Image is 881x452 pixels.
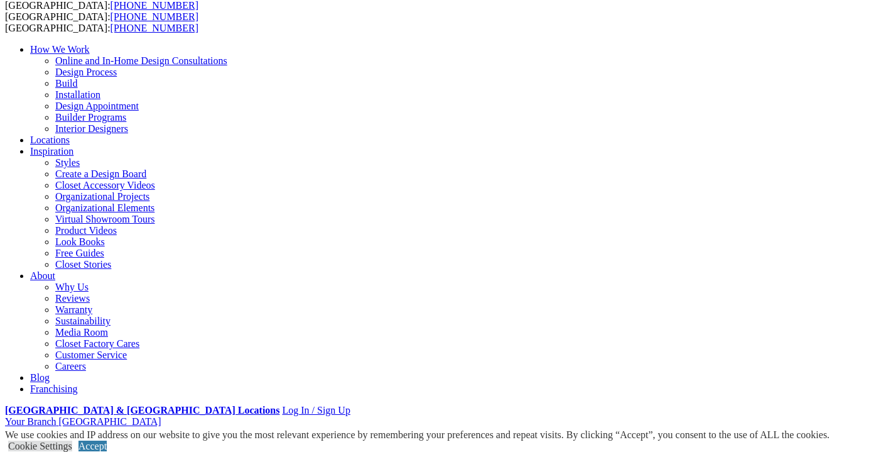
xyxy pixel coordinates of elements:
[5,416,56,427] span: Your Branch
[55,168,146,179] a: Create a Design Board
[30,383,78,394] a: Franchising
[55,78,78,89] a: Build
[55,202,154,213] a: Organizational Elements
[282,405,350,416] a: Log In / Sign Up
[55,316,111,326] a: Sustainability
[30,372,50,383] a: Blog
[30,44,90,55] a: How We Work
[55,282,89,292] a: Why Us
[55,361,86,372] a: Careers
[55,236,105,247] a: Look Books
[55,327,108,338] a: Media Room
[30,270,55,281] a: About
[55,338,139,349] a: Closet Factory Cares
[55,350,127,360] a: Customer Service
[5,11,198,33] span: [GEOGRAPHIC_DATA]: [GEOGRAPHIC_DATA]:
[55,259,111,270] a: Closet Stories
[55,304,92,315] a: Warranty
[55,101,139,111] a: Design Appointment
[78,441,107,451] a: Accept
[55,191,149,202] a: Organizational Projects
[111,23,198,33] a: [PHONE_NUMBER]
[55,225,117,236] a: Product Videos
[55,89,100,100] a: Installation
[55,67,117,77] a: Design Process
[111,11,198,22] a: [PHONE_NUMBER]
[5,405,279,416] a: [GEOGRAPHIC_DATA] & [GEOGRAPHIC_DATA] Locations
[5,429,830,441] div: We use cookies and IP address on our website to give you the most relevant experience by remember...
[5,416,161,427] a: Your Branch [GEOGRAPHIC_DATA]
[8,441,72,451] a: Cookie Settings
[30,135,70,145] a: Locations
[55,55,227,66] a: Online and In-Home Design Consultations
[58,416,161,427] span: [GEOGRAPHIC_DATA]
[55,180,155,190] a: Closet Accessory Videos
[55,123,128,134] a: Interior Designers
[55,248,104,258] a: Free Guides
[30,146,73,157] a: Inspiration
[55,157,80,168] a: Styles
[55,214,155,224] a: Virtual Showroom Tours
[55,112,126,123] a: Builder Programs
[55,293,90,304] a: Reviews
